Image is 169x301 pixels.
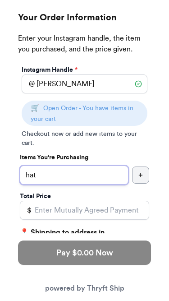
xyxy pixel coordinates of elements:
[22,74,35,93] div: @
[22,65,78,74] label: Instagram Handle
[22,130,147,148] p: Checkout now or add new items to your cart.
[20,166,128,185] input: ex.funky hat
[20,192,51,201] label: Total Price
[18,33,151,64] p: Enter your Instagram handle, the item you purchased, and the price given.
[31,105,133,122] span: Open Order - You have items in your cart
[31,104,40,111] span: 🛒
[18,241,151,265] button: Pay $0.00 Now
[18,11,151,33] h2: Your Order Information
[20,153,149,162] p: Items You're Purchasing
[20,201,32,220] div: $
[20,227,149,249] p: 📍 Shipping to address in ( )
[20,201,149,220] input: Enter Mutually Agreed Payment
[45,285,124,292] a: powered by Thryft Ship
